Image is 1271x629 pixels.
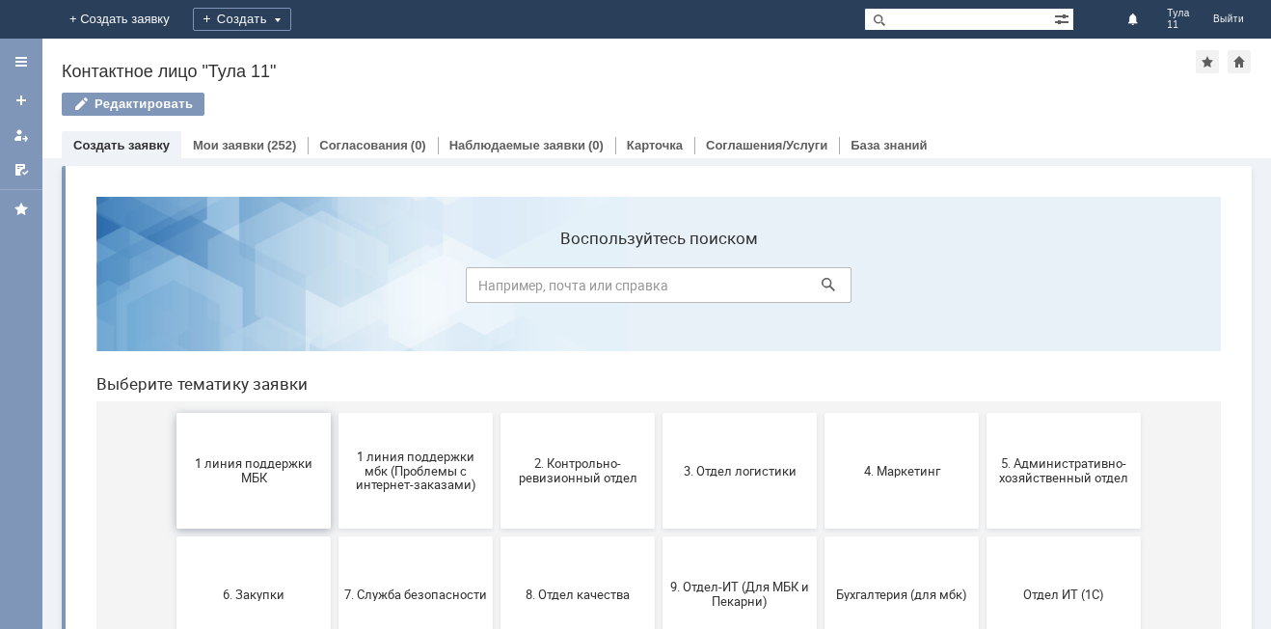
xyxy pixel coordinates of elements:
div: Добавить в избранное [1196,50,1219,73]
span: Отдел ИТ (1С) [911,405,1054,420]
button: 9. Отдел-ИТ (Для МБК и Пекарни) [581,355,736,471]
button: [PERSON_NAME]. Услуги ИТ для МБК (оформляет L1) [906,479,1060,594]
a: Соглашения/Услуги [706,138,827,152]
div: (252) [267,138,296,152]
span: Это соглашение не активно! [749,522,892,551]
div: Создать [193,8,291,31]
div: Контактное лицо "Тула 11" [62,62,1196,81]
button: 1 линия поддержки МБК [95,232,250,347]
span: 2. Контрольно-ревизионный отдел [425,275,568,304]
span: 6. Закупки [101,405,244,420]
span: 1 линия поддержки мбк (Проблемы с интернет-заказами) [263,267,406,311]
span: 4. Маркетинг [749,282,892,296]
span: Отдел-ИТ (Офис) [263,529,406,543]
input: Например, почта или справка [385,86,771,122]
button: Бухгалтерия (для мбк) [744,355,898,471]
span: Финансовый отдел [425,529,568,543]
span: 3. Отдел логистики [587,282,730,296]
span: [PERSON_NAME]. Услуги ИТ для МБК (оформляет L1) [911,514,1054,558]
div: Сделать домашней страницей [1228,50,1251,73]
a: Наблюдаемые заявки [449,138,585,152]
a: Мои согласования [6,154,37,185]
span: Франчайзинг [587,529,730,543]
a: Создать заявку [6,85,37,116]
button: 6. Закупки [95,355,250,471]
header: Выберите тематику заявки [15,193,1140,212]
a: Согласования [319,138,408,152]
span: 11 [1167,19,1190,31]
span: Расширенный поиск [1054,9,1073,27]
button: Отдел ИТ (1С) [906,355,1060,471]
button: Финансовый отдел [419,479,574,594]
span: 7. Служба безопасности [263,405,406,420]
button: 3. Отдел логистики [581,232,736,347]
button: 5. Административно-хозяйственный отдел [906,232,1060,347]
span: Тула [1167,8,1190,19]
span: Бухгалтерия (для мбк) [749,405,892,420]
span: Отдел-ИТ (Битрикс24 и CRM) [101,522,244,551]
span: 8. Отдел качества [425,405,568,420]
a: Мои заявки [193,138,264,152]
div: (0) [411,138,426,152]
button: 7. Служба безопасности [257,355,412,471]
button: 2. Контрольно-ревизионный отдел [419,232,574,347]
label: Воспользуйтесь поиском [385,47,771,67]
button: Франчайзинг [581,479,736,594]
button: 4. Маркетинг [744,232,898,347]
span: 1 линия поддержки МБК [101,275,244,304]
a: Карточка [627,138,683,152]
button: 1 линия поддержки мбк (Проблемы с интернет-заказами) [257,232,412,347]
button: Отдел-ИТ (Битрикс24 и CRM) [95,479,250,594]
span: 9. Отдел-ИТ (Для МБК и Пекарни) [587,398,730,427]
a: Создать заявку [73,138,170,152]
button: Отдел-ИТ (Офис) [257,479,412,594]
a: База знаний [851,138,927,152]
button: Это соглашение не активно! [744,479,898,594]
a: Мои заявки [6,120,37,150]
button: 8. Отдел качества [419,355,574,471]
div: (0) [588,138,604,152]
span: 5. Административно-хозяйственный отдел [911,275,1054,304]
